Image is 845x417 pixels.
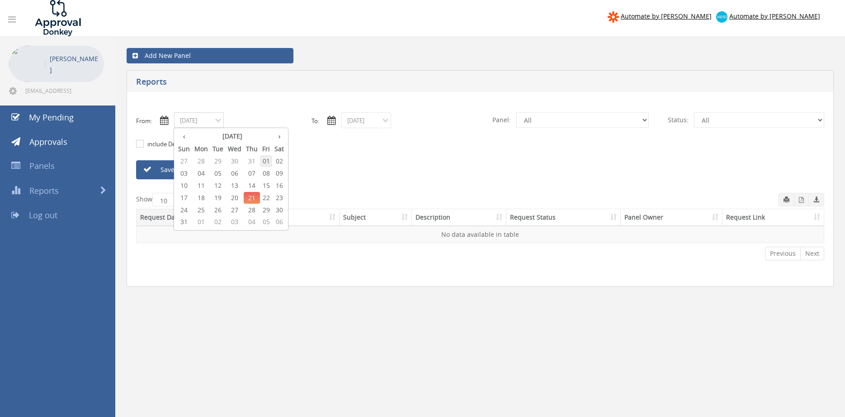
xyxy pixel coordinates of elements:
span: 24 [176,204,192,216]
span: 29 [210,155,226,167]
img: xero-logo.png [716,11,727,23]
th: Panel Name: activate to sort column ascending [242,209,340,226]
span: 30 [272,204,286,216]
span: 19 [210,192,226,204]
span: 23 [272,192,286,204]
img: zapier-logomark.png [608,11,619,23]
span: 27 [226,204,244,216]
span: 22 [260,192,272,204]
a: Add New Panel [127,48,293,63]
label: Show entries [136,193,208,206]
span: 03 [176,168,192,179]
span: 26 [210,204,226,216]
span: 05 [260,216,272,228]
th: Description: activate to sort column ascending [412,209,506,226]
span: 27 [176,155,192,167]
span: 01 [260,155,272,167]
a: Save [136,160,240,179]
span: 05 [210,168,226,179]
span: 12 [210,180,226,192]
span: 10 [176,180,192,192]
span: 28 [192,155,210,167]
span: 29 [260,204,272,216]
span: 20 [226,192,244,204]
span: Reports [29,185,59,196]
span: 08 [260,168,272,179]
span: 09 [272,168,286,179]
span: 02 [272,155,286,167]
span: 02 [210,216,226,228]
span: [EMAIL_ADDRESS][DOMAIN_NAME] [25,87,102,94]
span: Automate by [PERSON_NAME] [621,12,712,20]
span: 07 [244,168,260,179]
th: [DATE] [192,130,272,143]
th: Tue [210,143,226,155]
th: Fri [260,143,272,155]
span: 18 [192,192,210,204]
th: Sat [272,143,286,155]
span: 04 [192,168,210,179]
span: 06 [272,216,286,228]
span: 04 [244,216,260,228]
th: Panel Owner: activate to sort column ascending [621,209,722,226]
span: 28 [244,204,260,216]
a: Next [800,247,824,260]
span: 31 [244,155,260,167]
label: include Description [145,140,199,149]
span: 14 [244,180,260,192]
span: 06 [226,168,244,179]
label: To: [312,117,319,125]
span: 25 [192,204,210,216]
h5: Reports [136,77,619,89]
span: Status: [662,112,694,128]
span: 17 [176,192,192,204]
a: Previous [765,247,801,260]
span: Automate by [PERSON_NAME] [729,12,820,20]
span: 21 [244,192,260,204]
select: Showentries [152,193,186,206]
span: 01 [192,216,210,228]
th: Wed [226,143,244,155]
th: Subject: activate to sort column ascending [340,209,412,226]
span: Panel: [487,112,516,128]
span: Log out [29,210,57,220]
span: Panels [29,160,55,171]
th: Mon [192,143,210,155]
td: No data available in table [137,226,824,243]
span: My Pending [29,112,74,123]
th: Request Date: activate to sort column descending [137,209,242,226]
th: ‹ [176,130,192,143]
span: 16 [272,180,286,192]
span: 15 [260,180,272,192]
th: › [272,130,286,143]
span: 13 [226,180,244,192]
th: Sun [176,143,192,155]
p: [PERSON_NAME] [50,53,99,76]
span: 31 [176,216,192,228]
span: 03 [226,216,244,228]
label: From: [136,117,152,125]
th: Request Link: activate to sort column ascending [722,209,824,226]
th: Thu [244,143,260,155]
span: 11 [192,180,210,192]
th: Request Status: activate to sort column ascending [506,209,620,226]
span: Approvals [29,136,67,147]
span: 30 [226,155,244,167]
